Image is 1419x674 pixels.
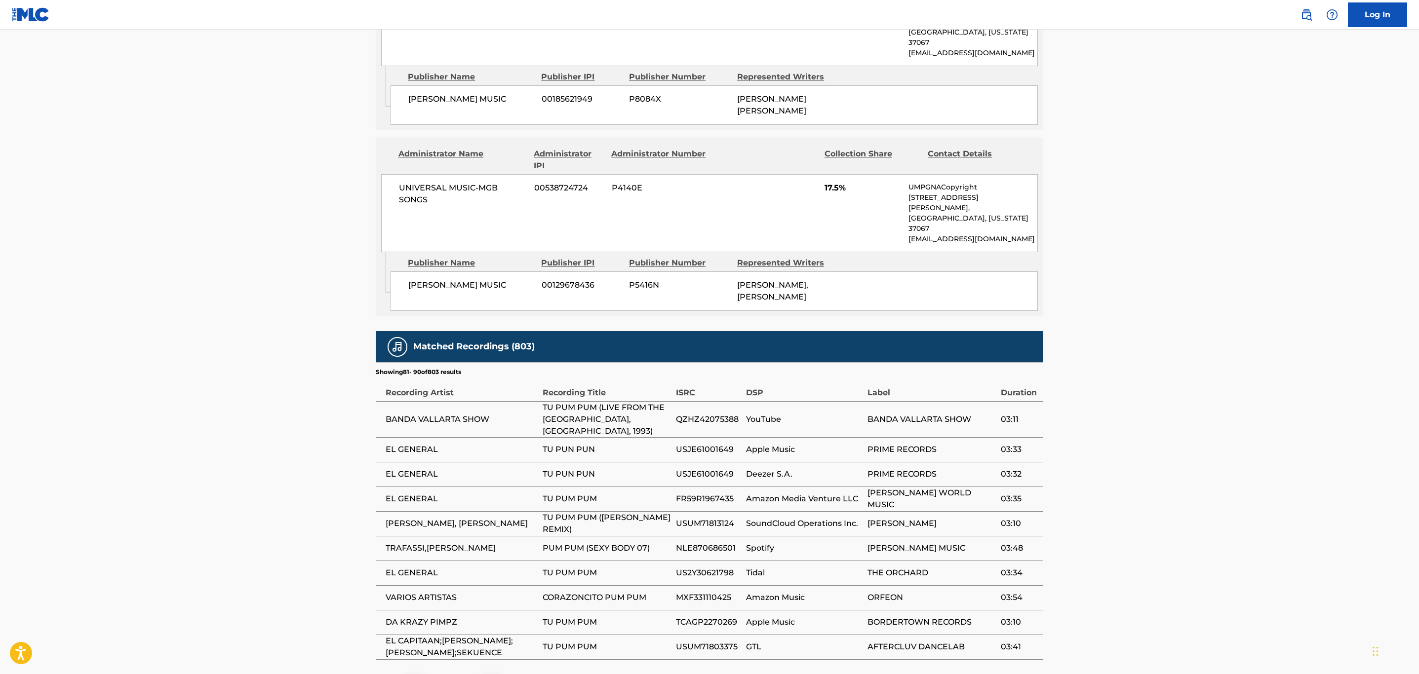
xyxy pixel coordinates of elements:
[867,616,996,628] span: BORDERTOWN RECORDS
[867,567,996,579] span: THE ORCHARD
[867,487,996,511] span: [PERSON_NAME] WORLD MUSIC
[746,542,862,554] span: Spotify
[398,148,526,172] div: Administrator Name
[867,518,996,529] span: [PERSON_NAME]
[1001,518,1038,529] span: 03:10
[676,468,741,480] span: USJE61001649
[1370,627,1419,674] iframe: Chat Widget
[746,567,862,579] span: Tidal
[746,518,862,529] span: SoundCloud Operations Inc.
[543,468,671,480] span: TU PUN PUN
[543,444,671,455] span: TU PUN PUN
[376,368,461,376] p: Showing 81 - 90 of 803 results
[386,413,538,425] span: BANDA VALLARTA SHOW
[746,444,862,455] span: Apple Music
[543,592,671,603] span: CORAZONCITO PUM PUM
[1001,468,1038,480] span: 03:32
[543,542,671,554] span: PUM PUM (SEXY BODY 07)
[399,182,527,206] span: UNIVERSAL MUSIC-MGB SONGS
[1001,542,1038,554] span: 03:48
[408,279,534,291] span: [PERSON_NAME] MUSIC
[386,635,538,659] span: EL CAPITAAN;[PERSON_NAME];[PERSON_NAME];SEKUENCE
[386,468,538,480] span: EL GENERAL
[908,48,1037,58] p: [EMAIL_ADDRESS][DOMAIN_NAME]
[746,493,862,505] span: Amazon Media Venture LLC
[542,279,622,291] span: 00129678436
[543,376,671,399] div: Recording Title
[676,567,741,579] span: US2Y30621798
[676,493,741,505] span: FR59R1967435
[1301,9,1312,21] img: search
[1001,493,1038,505] span: 03:35
[629,279,730,291] span: P5416N
[543,493,671,505] span: TU PUM PUM
[543,567,671,579] span: TU PUM PUM
[746,641,862,653] span: GTL
[611,148,707,172] div: Administrator Number
[1297,5,1316,25] a: Public Search
[867,542,996,554] span: [PERSON_NAME] MUSIC
[746,468,862,480] span: Deezer S.A.
[629,257,730,269] div: Publisher Number
[386,542,538,554] span: TRAFASSI,[PERSON_NAME]
[746,616,862,628] span: Apple Music
[386,567,538,579] span: EL GENERAL
[676,616,741,628] span: TCAGP2270269
[1001,616,1038,628] span: 03:10
[612,182,708,194] span: P4140E
[676,444,741,455] span: USJE61001649
[825,182,901,194] span: 17.5%
[1001,413,1038,425] span: 03:11
[543,641,671,653] span: TU PUM PUM
[386,444,538,455] span: EL GENERAL
[1001,641,1038,653] span: 03:41
[386,592,538,603] span: VARIOS ARTISTAS
[676,376,741,399] div: ISRC
[908,27,1037,48] p: [GEOGRAPHIC_DATA], [US_STATE] 37067
[867,376,996,399] div: Label
[543,402,671,437] span: TU PUM PUM (LIVE FROM THE [GEOGRAPHIC_DATA], [GEOGRAPHIC_DATA], 1993)
[1001,376,1038,399] div: Duration
[541,71,622,83] div: Publisher IPI
[867,444,996,455] span: PRIME RECORDS
[1001,567,1038,579] span: 03:34
[386,376,538,399] div: Recording Artist
[1322,5,1342,25] div: Help
[867,413,996,425] span: BANDA VALLARTA SHOW
[408,93,534,105] span: [PERSON_NAME] MUSIC
[629,71,730,83] div: Publisher Number
[746,413,862,425] span: YouTube
[386,493,538,505] span: EL GENERAL
[908,234,1037,244] p: [EMAIL_ADDRESS][DOMAIN_NAME]
[542,93,622,105] span: 00185621949
[867,641,996,653] span: AFTERCLUV DANCELAB
[746,376,862,399] div: DSP
[534,182,604,194] span: 00538724724
[413,341,535,352] h5: Matched Recordings (803)
[867,592,996,603] span: ORFEON
[1326,9,1338,21] img: help
[543,616,671,628] span: TU PUM PUM
[408,71,534,83] div: Publisher Name
[1001,444,1038,455] span: 03:33
[908,213,1037,234] p: [GEOGRAPHIC_DATA], [US_STATE] 37067
[908,192,1037,213] p: [STREET_ADDRESS][PERSON_NAME],
[676,592,741,603] span: MXF331110425
[392,341,403,353] img: Matched Recordings
[541,257,622,269] div: Publisher IPI
[12,7,50,22] img: MLC Logo
[1001,592,1038,603] span: 03:54
[676,641,741,653] span: USUM71803375
[737,94,806,115] span: [PERSON_NAME] [PERSON_NAME]
[543,512,671,535] span: TU PUM PUM ([PERSON_NAME] REMIX)
[737,280,808,301] span: [PERSON_NAME], [PERSON_NAME]
[867,468,996,480] span: PRIME RECORDS
[1348,2,1407,27] a: Log In
[746,592,862,603] span: Amazon Music
[928,148,1024,172] div: Contact Details
[737,71,838,83] div: Represented Writers
[676,413,741,425] span: QZHZ42075388
[737,257,838,269] div: Represented Writers
[386,616,538,628] span: DA KRAZY PIMPZ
